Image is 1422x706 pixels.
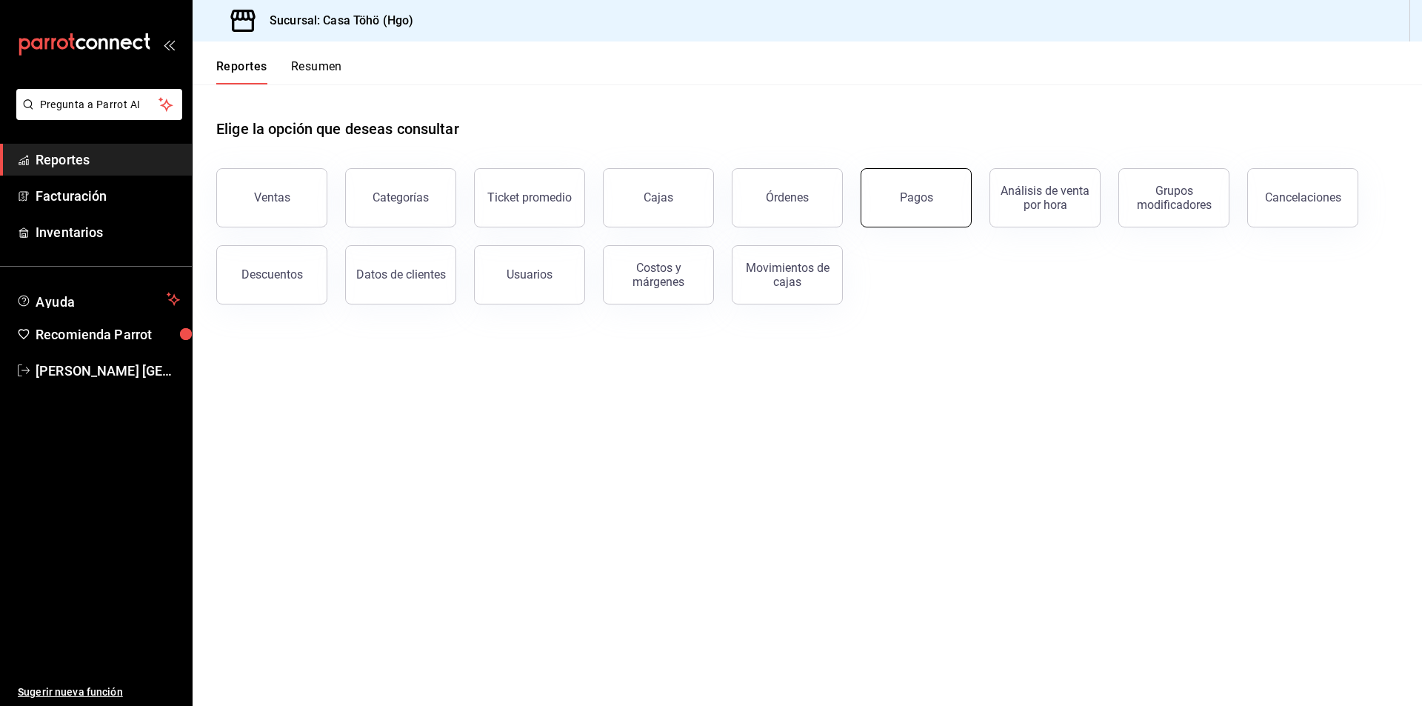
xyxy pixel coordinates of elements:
div: Ventas [254,190,290,204]
span: Recomienda Parrot [36,324,180,344]
button: Datos de clientes [345,245,456,304]
button: Categorías [345,168,456,227]
div: Órdenes [766,190,809,204]
button: Usuarios [474,245,585,304]
button: Descuentos [216,245,327,304]
button: Ticket promedio [474,168,585,227]
div: Movimientos de cajas [741,261,833,289]
div: Cajas [644,190,673,204]
button: Grupos modificadores [1118,168,1229,227]
button: Reportes [216,59,267,84]
button: Análisis de venta por hora [989,168,1101,227]
h1: Elige la opción que deseas consultar [216,118,459,140]
div: Datos de clientes [356,267,446,282]
span: Sugerir nueva función [18,685,180,700]
span: Reportes [36,150,180,170]
span: Pregunta a Parrot AI [40,97,159,113]
button: Costos y márgenes [603,245,714,304]
div: Grupos modificadores [1128,184,1220,212]
button: Resumen [291,59,342,84]
button: Pagos [861,168,972,227]
button: Cancelaciones [1247,168,1358,227]
button: Ventas [216,168,327,227]
div: Costos y márgenes [612,261,704,289]
div: Análisis de venta por hora [999,184,1091,212]
div: Usuarios [507,267,553,282]
div: Descuentos [241,267,303,282]
div: Pagos [900,190,933,204]
div: navigation tabs [216,59,342,84]
span: Inventarios [36,222,180,242]
h3: Sucursal: Casa Töhö (Hgo) [258,12,413,30]
div: Cancelaciones [1265,190,1341,204]
span: Ayuda [36,290,161,308]
button: open_drawer_menu [163,39,175,50]
button: Movimientos de cajas [732,245,843,304]
button: Órdenes [732,168,843,227]
span: [PERSON_NAME] [GEOGRAPHIC_DATA][PERSON_NAME] [36,361,180,381]
a: Pregunta a Parrot AI [10,107,182,123]
button: Cajas [603,168,714,227]
div: Ticket promedio [487,190,572,204]
span: Facturación [36,186,180,206]
div: Categorías [373,190,429,204]
button: Pregunta a Parrot AI [16,89,182,120]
